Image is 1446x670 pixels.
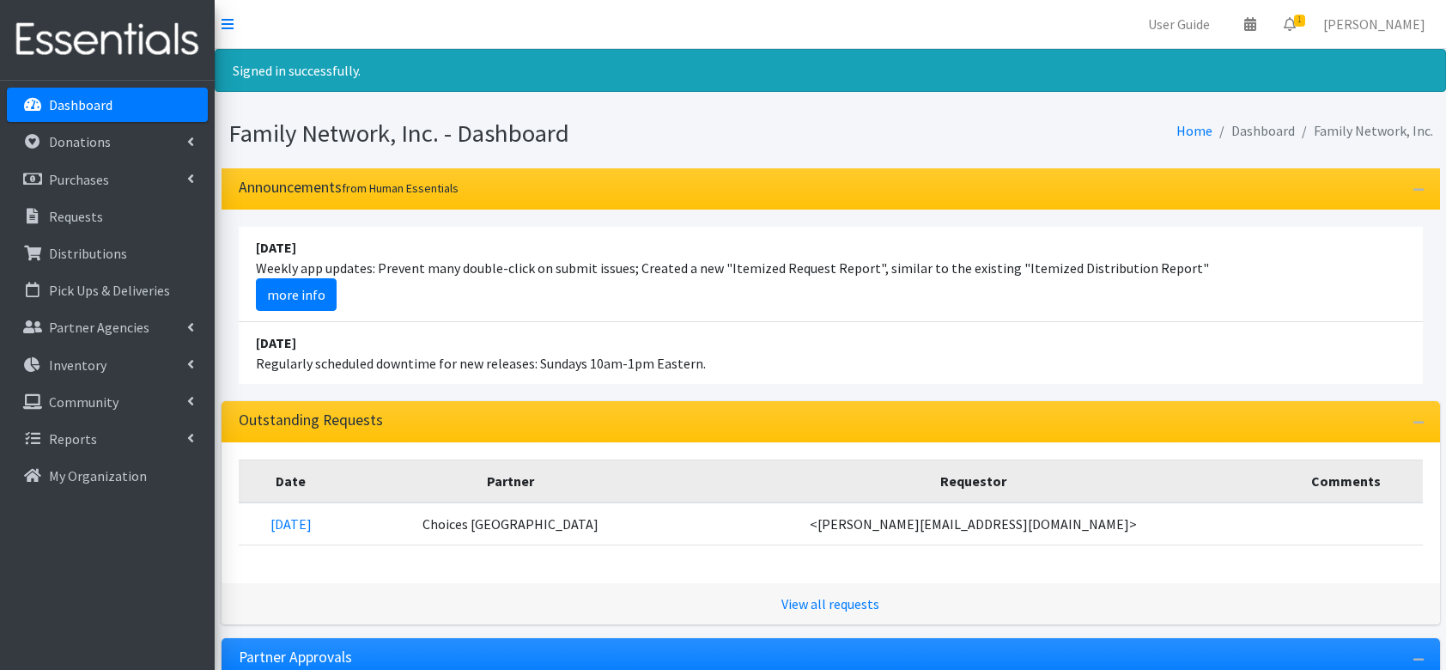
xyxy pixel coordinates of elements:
[49,430,97,448] p: Reports
[1176,122,1212,139] a: Home
[7,310,208,344] a: Partner Agencies
[49,356,106,374] p: Inventory
[49,319,149,336] p: Partner Agencies
[1134,7,1224,41] a: User Guide
[1295,119,1433,143] li: Family Network, Inc.
[239,649,352,667] h3: Partner Approvals
[49,133,111,150] p: Donations
[781,595,879,612] a: View all requests
[49,393,118,411] p: Community
[270,515,312,533] a: [DATE]
[1309,7,1439,41] a: [PERSON_NAME]
[7,385,208,419] a: Community
[256,239,296,256] strong: [DATE]
[49,96,112,113] p: Dashboard
[49,245,127,262] p: Distributions
[7,273,208,308] a: Pick Ups & Deliveries
[7,11,208,69] img: HumanEssentials
[239,322,1423,384] li: Regularly scheduled downtime for new releases: Sundays 10am-1pm Eastern.
[1212,119,1295,143] li: Dashboard
[239,411,383,429] h3: Outstanding Requests
[1294,15,1305,27] span: 1
[7,236,208,271] a: Distributions
[677,502,1269,545] td: <[PERSON_NAME][EMAIL_ADDRESS][DOMAIN_NAME]>
[7,459,208,493] a: My Organization
[342,180,459,196] small: from Human Essentials
[7,199,208,234] a: Requests
[7,348,208,382] a: Inventory
[7,88,208,122] a: Dashboard
[215,49,1446,92] div: Signed in successfully.
[1270,7,1309,41] a: 1
[7,422,208,456] a: Reports
[677,460,1269,502] th: Requestor
[239,460,343,502] th: Date
[7,162,208,197] a: Purchases
[228,119,824,149] h1: Family Network, Inc. - Dashboard
[49,282,170,299] p: Pick Ups & Deliveries
[343,502,677,545] td: Choices [GEOGRAPHIC_DATA]
[49,208,103,225] p: Requests
[1269,460,1423,502] th: Comments
[49,467,147,484] p: My Organization
[239,179,459,197] h3: Announcements
[7,125,208,159] a: Donations
[239,227,1423,322] li: Weekly app updates: Prevent many double-click on submit issues; Created a new "Itemized Request R...
[256,334,296,351] strong: [DATE]
[256,278,337,311] a: more info
[343,460,677,502] th: Partner
[49,171,109,188] p: Purchases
